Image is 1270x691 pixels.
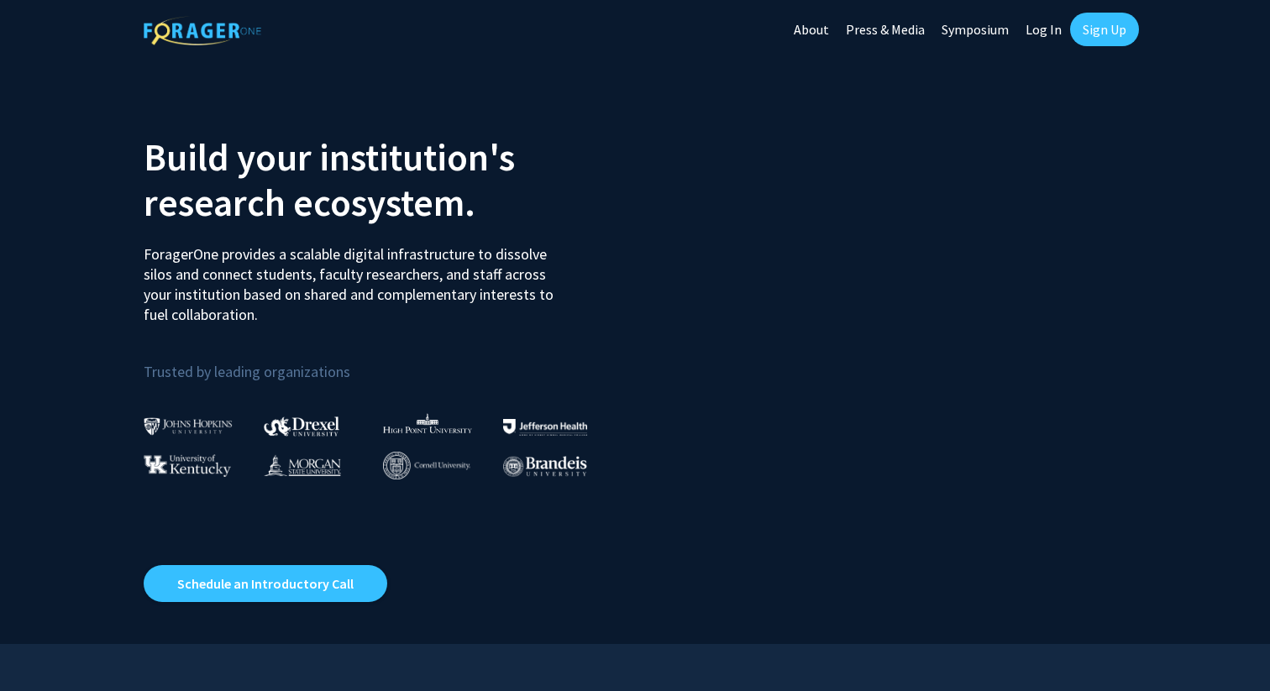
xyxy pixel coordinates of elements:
img: ForagerOne Logo [144,16,261,45]
img: Cornell University [383,452,470,479]
img: Brandeis University [503,456,587,477]
img: Morgan State University [264,454,341,476]
h2: Build your institution's research ecosystem. [144,134,622,225]
img: High Point University [383,413,472,433]
a: Opens in a new tab [144,565,387,602]
p: ForagerOne provides a scalable digital infrastructure to dissolve silos and connect students, fac... [144,232,565,325]
img: Thomas Jefferson University [503,419,587,435]
img: University of Kentucky [144,454,231,477]
p: Trusted by leading organizations [144,338,622,385]
img: Drexel University [264,416,339,436]
img: Johns Hopkins University [144,417,233,435]
a: Sign Up [1070,13,1139,46]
